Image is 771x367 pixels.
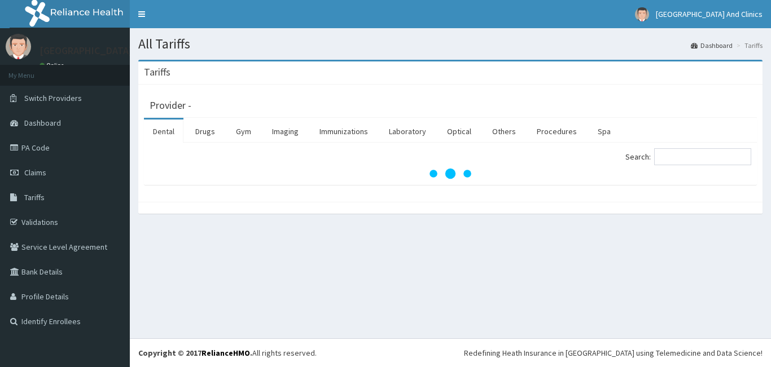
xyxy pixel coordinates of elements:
[310,120,377,143] a: Immunizations
[483,120,525,143] a: Others
[24,118,61,128] span: Dashboard
[138,348,252,358] strong: Copyright © 2017 .
[654,148,751,165] input: Search:
[528,120,586,143] a: Procedures
[691,41,733,50] a: Dashboard
[24,93,82,103] span: Switch Providers
[24,192,45,202] span: Tariffs
[263,120,308,143] a: Imaging
[144,120,183,143] a: Dental
[734,41,763,50] li: Tariffs
[130,338,771,367] footer: All rights reserved.
[428,151,473,196] svg: audio-loading
[150,100,191,110] h3: Provider -
[6,34,31,59] img: User Image
[625,148,751,165] label: Search:
[40,61,67,69] a: Online
[635,7,649,21] img: User Image
[380,120,435,143] a: Laboratory
[24,167,46,178] span: Claims
[589,120,620,143] a: Spa
[464,347,763,359] div: Redefining Heath Insurance in [GEOGRAPHIC_DATA] using Telemedicine and Data Science!
[201,348,250,358] a: RelianceHMO
[40,46,182,56] p: [GEOGRAPHIC_DATA] And Clinics
[144,67,170,77] h3: Tariffs
[656,9,763,19] span: [GEOGRAPHIC_DATA] And Clinics
[438,120,480,143] a: Optical
[138,37,763,51] h1: All Tariffs
[227,120,260,143] a: Gym
[186,120,224,143] a: Drugs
